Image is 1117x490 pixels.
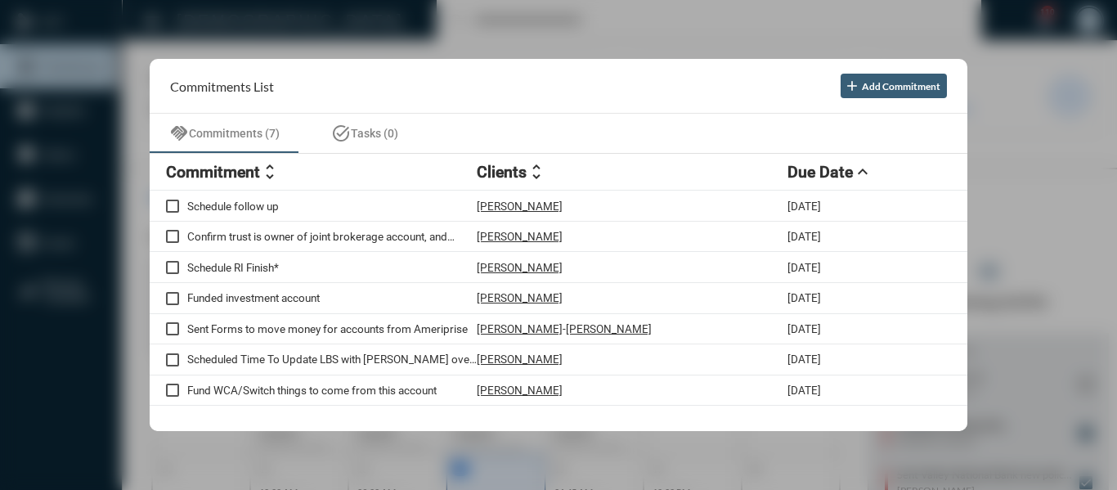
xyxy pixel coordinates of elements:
span: Tasks (0) [351,127,398,140]
p: Scheduled Time To Update LBS with [PERSON_NAME] over hone [187,353,477,366]
p: [PERSON_NAME] [477,261,563,274]
mat-icon: handshake [169,124,189,143]
p: [PERSON_NAME] [566,322,652,335]
p: Sent Forms to move money for accounts from Ameriprise [187,322,477,335]
h2: Due Date [787,163,853,182]
p: - [563,322,566,335]
mat-icon: add [844,78,860,94]
p: [DATE] [787,200,821,213]
p: [DATE] [787,261,821,274]
p: Schedule RI Finish* [187,261,477,274]
p: [DATE] [787,230,821,243]
p: [PERSON_NAME] [477,322,563,335]
p: [PERSON_NAME] [477,291,563,304]
mat-icon: task_alt [331,124,351,143]
p: [DATE] [787,322,821,335]
h2: Clients [477,163,527,182]
p: Fund WCA/Switch things to come from this account [187,384,477,397]
p: [DATE] [787,291,821,304]
p: Schedule follow up [187,200,477,213]
h2: Commitment [166,163,260,182]
button: Add Commitment [841,74,947,98]
p: [DATE] [787,353,821,366]
p: [PERSON_NAME] [477,200,563,213]
p: [PERSON_NAME] [477,230,563,243]
mat-icon: unfold_more [260,162,280,182]
p: Funded investment account [187,291,477,304]
p: [PERSON_NAME] [477,384,563,397]
p: [DATE] [787,384,821,397]
mat-icon: expand_less [853,162,873,182]
mat-icon: unfold_more [527,162,546,182]
h2: Commitments List [170,79,274,94]
p: [PERSON_NAME] [477,353,563,366]
span: Commitments (7) [189,127,280,140]
p: Confirm trust is owner of joint brokerage account, and beneficiaries of life insurance policies [187,230,477,243]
